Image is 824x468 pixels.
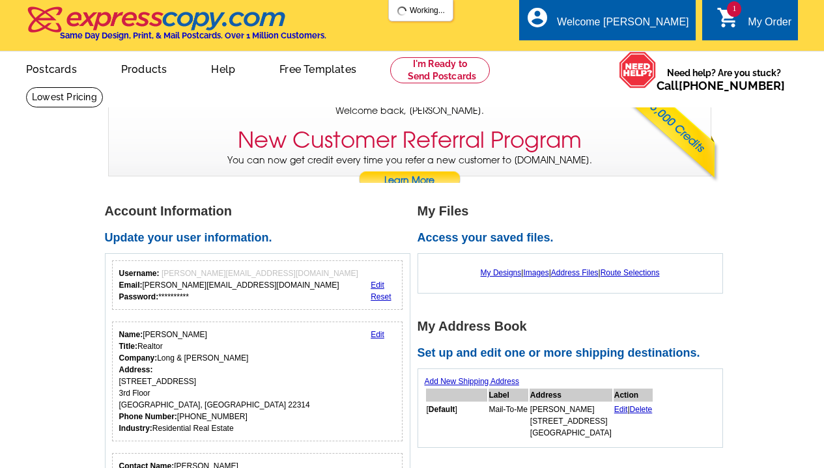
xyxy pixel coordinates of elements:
a: [PHONE_NUMBER] [679,79,785,92]
strong: Email: [119,281,143,290]
strong: Industry: [119,424,152,433]
td: [ ] [426,403,487,439]
a: Edit [371,281,384,290]
h1: Account Information [105,204,418,218]
h2: Set up and edit one or more shipping destinations. [418,346,730,361]
p: You can now get credit every time you refer a new customer to [DOMAIN_NAME]. [109,154,711,191]
img: loading... [397,6,407,16]
span: Welcome back, [PERSON_NAME]. [335,104,484,118]
span: [PERSON_NAME][EMAIL_ADDRESS][DOMAIN_NAME] [162,269,358,278]
span: 1 [727,1,741,17]
td: | [614,403,653,439]
div: | | | [425,260,716,285]
a: Address Files [551,268,599,277]
a: 1 shopping_cart My Order [717,14,791,31]
a: Products [100,53,188,83]
th: Action [614,389,653,402]
strong: Name: [119,330,143,339]
a: My Designs [481,268,522,277]
h1: My Address Book [418,320,730,333]
strong: Username: [119,269,160,278]
a: Same Day Design, Print, & Mail Postcards. Over 1 Million Customers. [26,16,326,40]
a: Reset [371,292,391,301]
h2: Update your user information. [105,231,418,245]
a: Images [523,268,548,277]
div: My Order [748,16,791,34]
div: Your login information. [112,260,403,310]
a: Route Selections [601,268,660,277]
a: Learn More [358,171,461,191]
th: Address [530,389,612,402]
strong: Company: [119,353,158,363]
i: shopping_cart [717,6,740,29]
div: Welcome [PERSON_NAME] [557,16,689,34]
strong: Phone Number: [119,412,177,421]
a: Help [190,53,256,83]
span: Call [657,79,785,92]
a: Delete [630,405,653,414]
strong: Address: [119,365,153,374]
h1: My Files [418,204,730,218]
a: Postcards [5,53,98,83]
b: Default [429,405,455,414]
div: [PERSON_NAME] Realtor Long & [PERSON_NAME] [STREET_ADDRESS] 3rd Floor [GEOGRAPHIC_DATA], [GEOGRAP... [119,329,310,434]
div: Your personal details. [112,322,403,441]
a: Edit [614,405,628,414]
a: Edit [371,330,384,339]
td: [PERSON_NAME] [STREET_ADDRESS] [GEOGRAPHIC_DATA] [530,403,612,439]
th: Label [489,389,528,402]
img: help [619,51,657,89]
div: [PERSON_NAME][EMAIL_ADDRESS][DOMAIN_NAME] ********** [119,268,358,303]
h4: Same Day Design, Print, & Mail Postcards. Over 1 Million Customers. [60,31,326,40]
span: Need help? Are you stuck? [657,66,791,92]
a: Free Templates [259,53,377,83]
td: Mail-To-Me [489,403,528,439]
strong: Title: [119,342,137,351]
strong: Password: [119,292,159,301]
a: Add New Shipping Address [425,377,519,386]
i: account_circle [526,6,549,29]
h2: Access your saved files. [418,231,730,245]
h3: New Customer Referral Program [238,127,582,154]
